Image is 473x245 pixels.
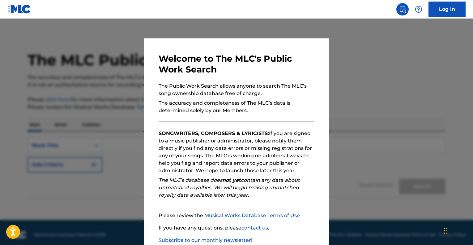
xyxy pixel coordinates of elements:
[159,53,314,75] h3: Welcome to The MLC's Public Work Search
[7,5,31,14] img: MLC Logo
[159,224,314,232] p: If you have any questions, please .
[222,177,241,183] strong: not yet
[159,212,314,219] p: Please review the
[159,177,300,198] em: The MLC’s database does contain any data about unmatched royalties. We will begin making unmatche...
[204,212,300,218] a: Musical Works Database Terms of Use
[415,6,422,13] img: help
[412,3,425,15] div: Help
[159,130,269,136] strong: SONGWRITERS, COMPOSERS & LYRICISTS:
[396,3,409,15] a: Public Search
[241,225,268,231] a: contact us
[399,6,406,13] img: search
[444,221,448,240] div: Drag
[159,82,314,97] p: The Public Work Search allows anyone to search The MLC’s song ownership database free of charge.
[428,2,466,17] a: Log In
[442,215,473,245] iframe: Chat Widget
[159,99,314,114] p: The accuracy and completeness of The MLC’s data is determined solely by our Members.
[159,130,314,174] p: If you are signed to a music publisher or administrator, please notify them directly if you find ...
[159,237,252,243] a: Subscribe to our monthly newsletter!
